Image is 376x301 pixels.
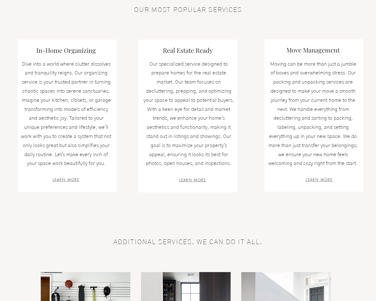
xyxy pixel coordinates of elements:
a: LEARN MORE [53,177,80,182]
span: Our specialized service designed to prepare homes for the real estate market. Our team focuses on... [144,62,234,166]
h3: Move Management [275,46,351,54]
h3: In-Home Organizing [29,46,104,55]
span: Dive into a world where clutter dissolves and tranquility reigns. Our organizing service is your ... [21,62,111,166]
a: LEARN MORE [306,177,333,182]
span: ADDITIONAL SERVICES. WE CAN DO IT ALL. [113,239,263,245]
span: OUR MOST POPULAR SERVICES [134,7,242,13]
span: Moving can be more than just a jumble of boxes and overwhelming stress. Our packing and unpacking... [269,62,358,166]
a: LEARN MORE [179,177,206,182]
h3: Real Estate Ready [150,46,225,55]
